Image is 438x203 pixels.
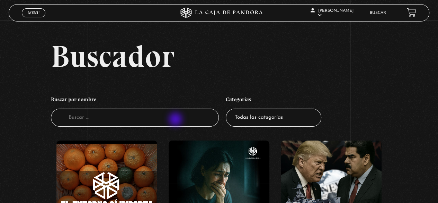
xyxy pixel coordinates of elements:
span: Menu [28,11,39,15]
span: [PERSON_NAME] [311,9,354,17]
h4: Buscar por nombre [51,93,219,109]
h4: Categorías [226,93,321,109]
a: View your shopping cart [407,8,416,17]
h2: Buscador [51,41,429,72]
a: Buscar [370,11,386,15]
span: Cerrar [26,16,42,21]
